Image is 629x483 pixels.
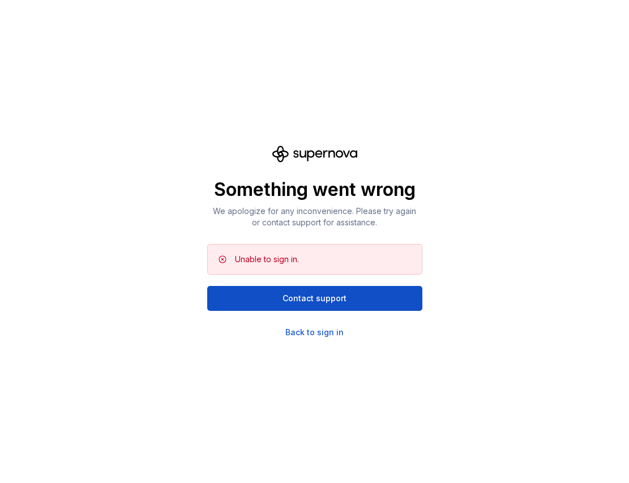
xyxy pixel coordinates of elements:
div: Unable to sign in. [235,254,299,265]
p: We apologize for any inconvenience. Please try again or contact support for assistance. [207,206,422,228]
p: Something went wrong [207,178,422,201]
button: Contact support [207,286,422,311]
span: Contact support [283,293,346,304]
a: Back to sign in [285,327,344,338]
